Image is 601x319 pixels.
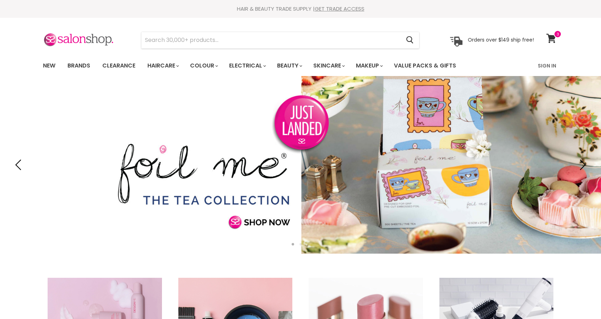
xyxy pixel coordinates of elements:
a: Clearance [97,58,141,73]
a: GET TRADE ACCESS [315,5,364,12]
a: Value Packs & Gifts [389,58,461,73]
div: HAIR & BEAUTY TRADE SUPPLY | [34,5,567,12]
nav: Main [34,55,567,76]
a: Haircare [142,58,183,73]
a: Skincare [308,58,349,73]
a: Makeup [351,58,387,73]
ul: Main menu [38,55,498,76]
li: Page dot 1 [292,243,294,245]
input: Search [141,32,400,48]
form: Product [141,32,419,49]
button: Next [574,158,589,172]
li: Page dot 3 [307,243,310,245]
a: Colour [185,58,222,73]
p: Orders over $149 ship free! [468,37,534,43]
a: Beauty [272,58,307,73]
a: New [38,58,61,73]
li: Page dot 2 [299,243,302,245]
button: Previous [12,158,27,172]
a: Electrical [224,58,270,73]
a: Brands [62,58,96,73]
a: Sign In [534,58,561,73]
button: Search [400,32,419,48]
